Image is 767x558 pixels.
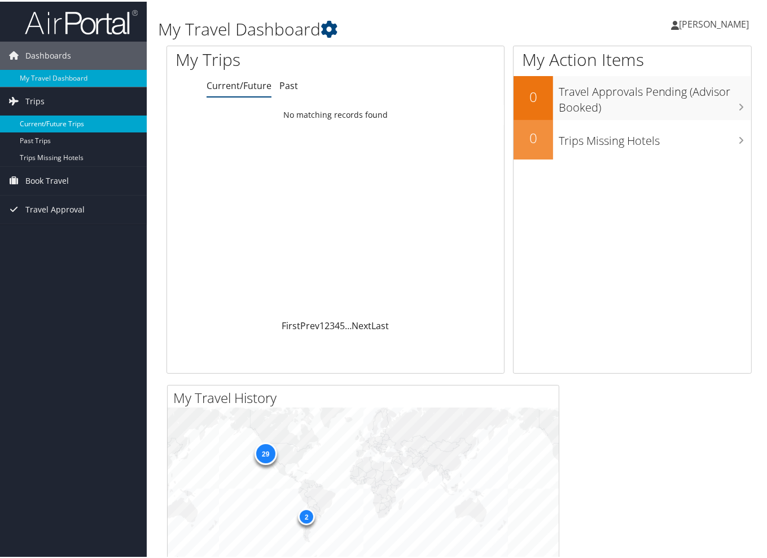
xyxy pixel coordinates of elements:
div: 2 [298,507,315,524]
a: 5 [340,318,345,330]
h1: My Trips [176,46,355,70]
a: Current/Future [207,78,271,90]
h1: My Travel Dashboard [158,16,559,39]
span: [PERSON_NAME] [679,16,749,29]
a: Past [279,78,298,90]
span: … [345,318,352,330]
a: 3 [330,318,335,330]
a: 2 [325,318,330,330]
a: First [282,318,300,330]
h3: Travel Approvals Pending (Advisor Booked) [559,77,751,114]
h1: My Action Items [514,46,751,70]
h2: My Travel History [173,387,559,406]
img: airportal-logo.png [25,7,138,34]
td: No matching records found [167,103,504,123]
a: 1 [319,318,325,330]
a: 0Travel Approvals Pending (Advisor Booked) [514,74,751,118]
span: Dashboards [25,40,71,68]
a: Last [371,318,389,330]
span: Travel Approval [25,194,85,222]
a: Next [352,318,371,330]
a: Prev [300,318,319,330]
span: Book Travel [25,165,69,193]
span: Trips [25,86,45,114]
a: 4 [335,318,340,330]
a: 0Trips Missing Hotels [514,118,751,158]
div: 29 [254,441,277,463]
a: [PERSON_NAME] [671,6,760,39]
h2: 0 [514,86,553,105]
h3: Trips Missing Hotels [559,126,751,147]
h2: 0 [514,127,553,146]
